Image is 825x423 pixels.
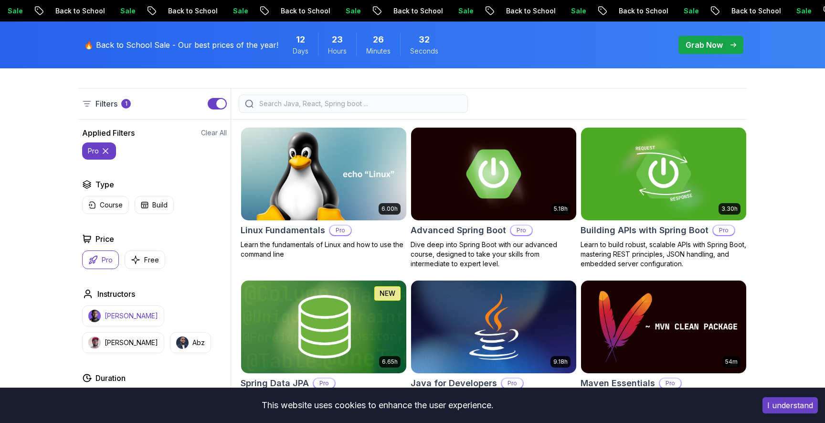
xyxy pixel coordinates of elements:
p: Back to School [484,6,549,16]
span: 23 Hours [332,33,343,46]
p: Sale [774,6,805,16]
p: Back to School [709,6,774,16]
h2: Advanced Spring Boot [411,224,506,237]
p: Back to School [259,6,324,16]
a: Building APIs with Spring Boot card3.30hBuilding APIs with Spring BootProLearn to build robust, s... [581,127,747,269]
button: Accept cookies [762,397,818,413]
p: Course [100,200,123,210]
p: Sale [98,6,129,16]
p: Sale [211,6,242,16]
p: Back to School [597,6,662,16]
h2: Linux Fundamentals [241,224,325,237]
img: Maven Essentials card [581,281,746,373]
img: Linux Fundamentals card [241,128,406,220]
button: Free [125,250,165,269]
a: Advanced Spring Boot card5.18hAdvanced Spring BootProDive deep into Spring Boot with our advanced... [411,127,577,269]
button: instructor imgAbz [170,332,211,353]
p: Build [152,200,168,210]
p: 3.30h [721,205,738,213]
h2: Type [95,179,114,190]
p: [PERSON_NAME] [105,338,158,347]
p: Pro [502,379,523,388]
button: Pro [82,250,119,269]
p: Back to School [33,6,98,16]
img: Spring Data JPA card [241,281,406,373]
span: 26 Minutes [373,33,384,46]
span: Seconds [410,46,438,56]
p: Back to School [371,6,436,16]
span: Minutes [366,46,391,56]
button: Build [135,196,174,214]
p: Pro [314,379,335,388]
p: Learn to build robust, scalable APIs with Spring Boot, mastering REST principles, JSON handling, ... [581,240,747,269]
div: This website uses cookies to enhance the user experience. [7,395,748,416]
p: 5.18h [554,205,568,213]
h2: Instructors [97,288,135,300]
img: Java for Developers card [411,281,576,373]
img: Advanced Spring Boot card [411,128,576,220]
p: Pro [660,379,681,388]
p: Dive deep into Spring Boot with our advanced course, designed to take your skills from intermedia... [411,240,577,269]
h2: Price [95,233,114,245]
p: NEW [380,289,395,298]
p: 54m [725,358,738,366]
h2: Building APIs with Spring Boot [581,224,709,237]
p: 9.18h [553,358,568,366]
img: instructor img [88,310,101,322]
p: Sale [324,6,354,16]
a: Linux Fundamentals card6.00hLinux FundamentalsProLearn the fundamentals of Linux and how to use t... [241,127,407,259]
h2: Java for Developers [411,377,497,390]
span: 32 Seconds [419,33,430,46]
p: 1 [125,100,127,108]
a: Spring Data JPA card6.65hNEWSpring Data JPAProMaster database management, advanced querying, and ... [241,280,407,412]
p: Pro [713,226,734,235]
p: Pro [511,226,532,235]
h2: Duration [95,372,126,384]
span: Hours [328,46,347,56]
span: Days [293,46,308,56]
p: 6.00h [381,205,398,213]
button: instructor img[PERSON_NAME] [82,305,164,326]
span: 12 Days [296,33,305,46]
p: Learn the fundamentals of Linux and how to use the command line [241,240,407,259]
a: Java for Developers card9.18hJava for DevelopersProLearn advanced Java concepts to build scalable... [411,280,577,412]
button: Clear All [201,128,227,138]
img: instructor img [88,336,101,349]
p: pro [88,146,99,156]
p: 6.65h [382,358,398,366]
img: instructor img [176,336,189,349]
p: Sale [662,6,692,16]
h2: Maven Essentials [581,377,655,390]
button: instructor img[PERSON_NAME] [82,332,164,353]
p: Grab Now [686,39,723,51]
button: Course [82,196,129,214]
input: Search Java, React, Spring boot ... [257,99,462,108]
h2: Applied Filters [82,127,135,139]
p: Sale [549,6,580,16]
img: Building APIs with Spring Boot card [581,128,746,220]
p: Free [144,255,159,265]
p: Back to School [146,6,211,16]
p: Pro [102,255,113,265]
a: Maven Essentials card54mMaven EssentialsProLearn how to use Maven to build and manage your Java p... [581,280,747,412]
p: Pro [330,226,351,235]
p: Sale [436,6,467,16]
p: Abz [192,338,205,347]
p: 🔥 Back to School Sale - Our best prices of the year! [84,39,278,51]
button: pro [82,142,116,160]
p: [PERSON_NAME] [105,311,158,321]
h2: Spring Data JPA [241,377,309,390]
p: Filters [95,98,117,109]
